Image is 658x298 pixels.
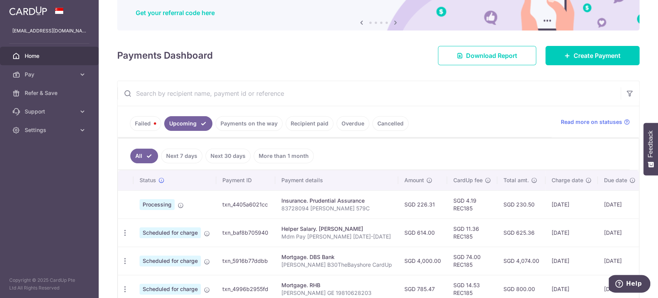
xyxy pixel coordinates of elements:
[398,247,447,275] td: SGD 4,000.00
[117,49,213,63] h4: Payments Dashboard
[140,227,201,238] span: Scheduled for charge
[161,149,202,163] a: Next 7 days
[609,275,650,294] iframe: Opens a widget where you can find more information
[447,190,497,218] td: SGD 4.19 REC185
[545,247,598,275] td: [DATE]
[604,176,627,184] span: Due date
[545,46,639,65] a: Create Payment
[281,225,392,233] div: Helper Salary. [PERSON_NAME]
[453,176,483,184] span: CardUp fee
[216,218,275,247] td: txn_baf8b705940
[254,149,314,163] a: More than 1 month
[25,71,76,78] span: Pay
[598,247,642,275] td: [DATE]
[216,190,275,218] td: txn_4405a6021cc
[281,289,392,297] p: [PERSON_NAME] GE 19810628203
[398,190,447,218] td: SGD 226.31
[281,281,392,289] div: Mortgage. RHB
[215,116,283,131] a: Payments on the way
[561,118,622,126] span: Read more on statuses
[497,190,545,218] td: SGD 230.50
[398,218,447,247] td: SGD 614.00
[216,247,275,275] td: txn_5916b77ddbb
[12,27,86,35] p: [EMAIL_ADDRESS][DOMAIN_NAME]
[598,190,642,218] td: [DATE]
[466,51,517,60] span: Download Report
[438,46,536,65] a: Download Report
[130,116,161,131] a: Failed
[140,199,175,210] span: Processing
[9,6,47,15] img: CardUp
[545,190,598,218] td: [DATE]
[286,116,333,131] a: Recipient paid
[598,218,642,247] td: [DATE]
[275,170,398,190] th: Payment details
[404,176,424,184] span: Amount
[118,81,621,106] input: Search by recipient name, payment id or reference
[281,197,392,205] div: Insurance. Prudential Assurance
[136,9,215,17] a: Get your referral code here
[140,284,201,295] span: Scheduled for charge
[140,256,201,266] span: Scheduled for charge
[647,130,654,157] span: Feedback
[447,218,497,247] td: SGD 11.36 REC185
[337,116,369,131] a: Overdue
[25,108,76,115] span: Support
[164,116,212,131] a: Upcoming
[130,149,158,163] a: All
[497,218,545,247] td: SGD 625.36
[561,118,630,126] a: Read more on statuses
[281,205,392,212] p: 83728094 [PERSON_NAME] 579C
[25,126,76,134] span: Settings
[372,116,409,131] a: Cancelled
[140,176,156,184] span: Status
[552,176,583,184] span: Charge date
[447,247,497,275] td: SGD 74.00 REC185
[643,123,658,175] button: Feedback - Show survey
[281,233,392,240] p: Mdm Pay [PERSON_NAME] [DATE]-[DATE]
[25,89,76,97] span: Refer & Save
[497,247,545,275] td: SGD 4,074.00
[25,52,76,60] span: Home
[205,149,251,163] a: Next 30 days
[545,218,598,247] td: [DATE]
[574,51,621,60] span: Create Payment
[216,170,275,190] th: Payment ID
[281,261,392,269] p: [PERSON_NAME] B30TheBayshore CardUp
[281,253,392,261] div: Mortgage. DBS Bank
[503,176,529,184] span: Total amt.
